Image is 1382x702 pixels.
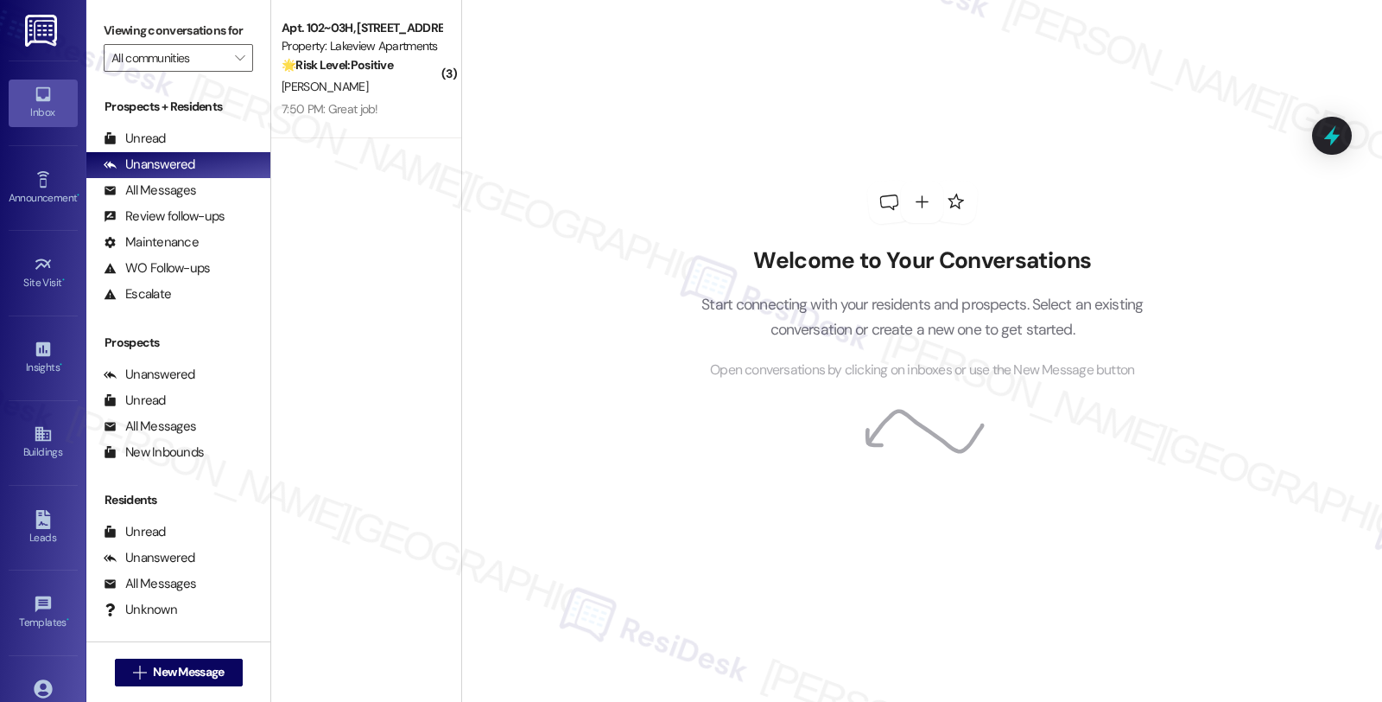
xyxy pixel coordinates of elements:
[282,37,441,55] div: Property: Lakeview Apartments
[282,19,441,37] div: Apt. 102~03H, [STREET_ADDRESS]
[9,335,78,381] a: Insights •
[60,359,62,371] span: •
[9,250,78,297] a: Site Visit •
[104,285,171,303] div: Escalate
[111,44,225,72] input: All communities
[9,505,78,552] a: Leads
[235,51,244,65] i: 
[104,392,166,410] div: Unread
[115,659,243,686] button: New Message
[62,274,65,286] span: •
[104,259,210,278] div: WO Follow-ups
[104,601,177,619] div: Unknown
[104,156,195,174] div: Unanswered
[710,360,1134,381] span: Open conversations by clicking on inboxes or use the New Message button
[675,247,1170,275] h2: Welcome to Your Conversations
[675,292,1170,341] p: Start connecting with your residents and prospects. Select an existing conversation or create a n...
[104,17,253,44] label: Viewing conversations for
[104,130,166,148] div: Unread
[104,444,204,462] div: New Inbounds
[104,182,196,200] div: All Messages
[282,79,368,94] span: [PERSON_NAME]
[282,57,393,73] strong: 🌟 Risk Level: Positive
[86,98,270,116] div: Prospects + Residents
[77,189,79,201] span: •
[86,491,270,509] div: Residents
[104,366,195,384] div: Unanswered
[9,419,78,466] a: Buildings
[67,614,69,626] span: •
[282,101,378,117] div: 7:50 PM: Great job!
[104,575,196,593] div: All Messages
[133,666,146,680] i: 
[104,523,166,541] div: Unread
[104,418,196,436] div: All Messages
[25,15,60,47] img: ResiDesk Logo
[86,334,270,352] div: Prospects
[9,80,78,126] a: Inbox
[153,663,224,681] span: New Message
[9,590,78,636] a: Templates •
[104,233,199,252] div: Maintenance
[104,549,195,567] div: Unanswered
[104,207,225,226] div: Review follow-ups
